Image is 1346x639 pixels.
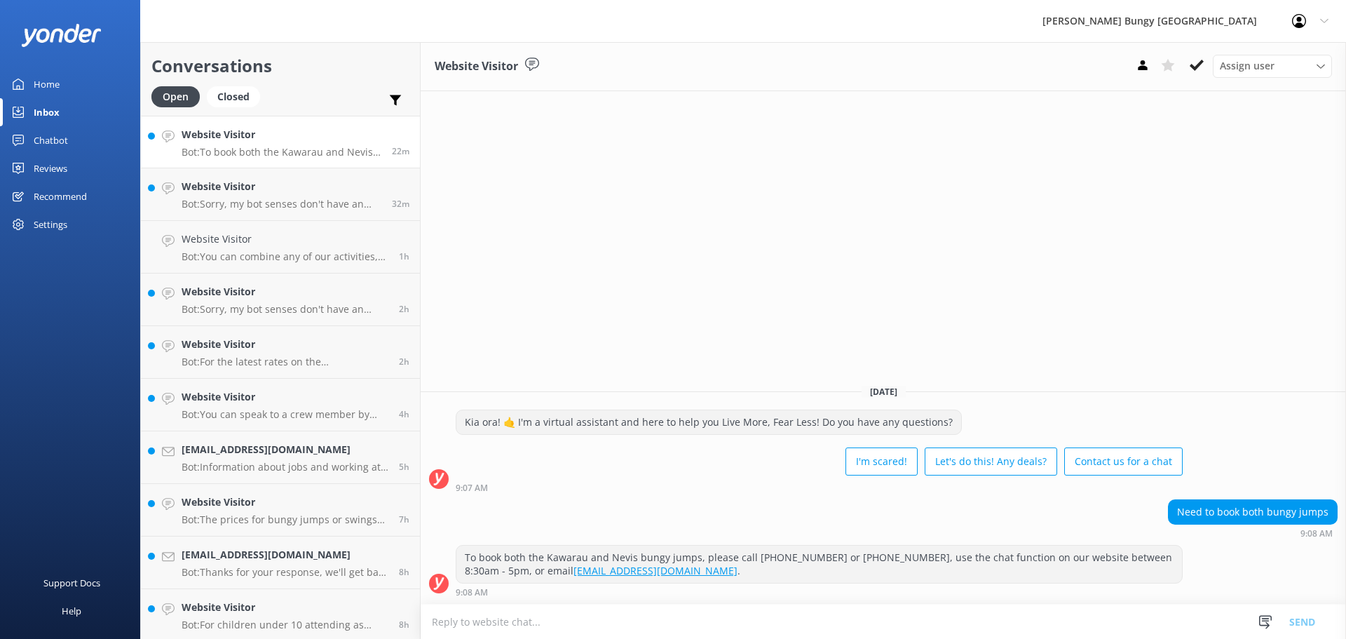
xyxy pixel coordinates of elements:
button: I'm scared! [845,448,918,476]
img: yonder-white-logo.png [21,24,102,47]
p: Bot: Sorry, my bot senses don't have an answer for that, please try and rephrase your question, I... [182,303,388,316]
h4: Website Visitor [182,231,388,247]
strong: 9:07 AM [456,484,488,492]
strong: 9:08 AM [456,588,488,597]
h4: Website Visitor [182,179,381,194]
button: Contact us for a chat [1064,448,1183,476]
h3: Website Visitor [435,58,518,76]
span: Aug 26 2025 06:45am (UTC +12:00) Pacific/Auckland [399,356,409,368]
div: Settings [34,210,67,238]
div: Inbox [34,98,60,126]
p: Bot: For the latest rates on the [GEOGRAPHIC_DATA] Bungy and the swing, please check out our acti... [182,356,388,368]
a: [EMAIL_ADDRESS][DOMAIN_NAME] [573,564,737,577]
h4: [EMAIL_ADDRESS][DOMAIN_NAME] [182,547,388,563]
span: Aug 26 2025 01:11am (UTC +12:00) Pacific/Auckland [399,566,409,578]
span: Aug 26 2025 05:07am (UTC +12:00) Pacific/Auckland [399,408,409,420]
button: Let's do this! Any deals? [925,448,1057,476]
p: Bot: To book both the Kawarau and Nevis bungy jumps, please call [PHONE_NUMBER] or [PHONE_NUMBER]... [182,146,381,159]
h4: [EMAIL_ADDRESS][DOMAIN_NAME] [182,442,388,457]
a: Website VisitorBot:You can speak to a crew member by calling [PHONE_NUMBER] or [PHONE_NUMBER] dur... [141,379,420,431]
p: Bot: For children under 10 attending as spectators, you need to contact our team to book their sp... [182,619,388,631]
span: [DATE] [862,386,906,398]
div: Open [151,86,200,107]
a: Website VisitorBot:Sorry, my bot senses don't have an answer for that, please try and rephrase yo... [141,168,420,221]
p: Bot: You can combine any of our activities, including the Skywalk and Skyjump, to be eligible for... [182,250,388,263]
a: Website VisitorBot:To book both the Kawarau and Nevis bungy jumps, please call [PHONE_NUMBER] or ... [141,116,420,168]
div: Reviews [34,154,67,182]
div: Need to book both bungy jumps [1169,500,1337,524]
a: [EMAIL_ADDRESS][DOMAIN_NAME]Bot:Information about jobs and working at [GEOGRAPHIC_DATA], as well ... [141,431,420,484]
a: Website VisitorBot:The prices for bungy jumps or swings vary depending on the location and the ty... [141,484,420,537]
div: Aug 26 2025 09:07am (UTC +12:00) Pacific/Auckland [456,483,1183,492]
h2: Conversations [151,53,409,79]
a: Website VisitorBot:Sorry, my bot senses don't have an answer for that, please try and rephrase yo... [141,274,420,326]
h4: Website Visitor [182,127,381,142]
div: Recommend [34,182,87,210]
div: Aug 26 2025 09:08am (UTC +12:00) Pacific/Auckland [456,587,1183,597]
span: Aug 26 2025 01:44am (UTC +12:00) Pacific/Auckland [399,513,409,525]
span: Aug 26 2025 03:38am (UTC +12:00) Pacific/Auckland [399,461,409,473]
p: Bot: Information about jobs and working at [GEOGRAPHIC_DATA], as well as all of our current vacan... [182,461,388,473]
div: Aug 26 2025 09:08am (UTC +12:00) Pacific/Auckland [1168,528,1338,538]
strong: 9:08 AM [1300,530,1333,538]
p: Bot: Thanks for your response, we'll get back to you as soon as we can during opening hours. [182,566,388,579]
div: Assign User [1213,55,1332,77]
span: Aug 26 2025 07:30am (UTC +12:00) Pacific/Auckland [399,303,409,315]
h4: Website Visitor [182,337,388,352]
a: Website VisitorBot:You can combine any of our activities, including the Skywalk and Skyjump, to b... [141,221,420,274]
div: Home [34,70,60,98]
span: Aug 26 2025 12:52am (UTC +12:00) Pacific/Auckland [399,619,409,631]
a: Open [151,88,207,104]
div: Help [62,597,81,625]
div: Support Docs [43,569,100,597]
span: Assign user [1220,58,1274,74]
div: Chatbot [34,126,68,154]
h4: Website Visitor [182,389,388,405]
p: Bot: You can speak to a crew member by calling [PHONE_NUMBER] or [PHONE_NUMBER] during our openin... [182,408,388,421]
span: Aug 26 2025 09:08am (UTC +12:00) Pacific/Auckland [392,145,409,157]
div: Kia ora! 🤙 I'm a virtual assistant and here to help you Live More, Fear Less! Do you have any que... [456,410,961,434]
span: Aug 26 2025 08:58am (UTC +12:00) Pacific/Auckland [392,198,409,210]
div: To book both the Kawarau and Nevis bungy jumps, please call [PHONE_NUMBER] or [PHONE_NUMBER], use... [456,546,1182,583]
h4: Website Visitor [182,495,388,510]
a: [EMAIL_ADDRESS][DOMAIN_NAME]Bot:Thanks for your response, we'll get back to you as soon as we can... [141,537,420,589]
a: Closed [207,88,267,104]
p: Bot: The prices for bungy jumps or swings vary depending on the location and the type of thrill y... [182,513,388,526]
div: Closed [207,86,260,107]
h4: Website Visitor [182,284,388,300]
span: Aug 26 2025 07:48am (UTC +12:00) Pacific/Auckland [399,250,409,262]
p: Bot: Sorry, my bot senses don't have an answer for that, please try and rephrase your question, I... [182,198,381,210]
h4: Website Visitor [182,600,388,615]
a: Website VisitorBot:For the latest rates on the [GEOGRAPHIC_DATA] Bungy and the swing, please chec... [141,326,420,379]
